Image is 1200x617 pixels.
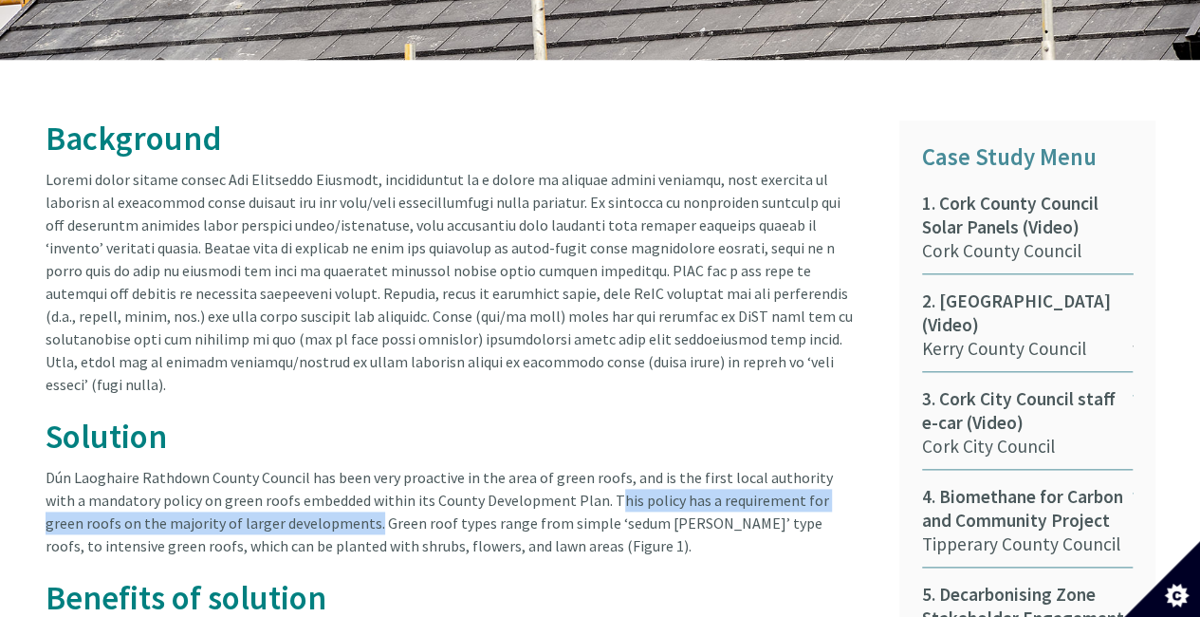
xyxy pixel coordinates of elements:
[922,387,1133,470] a: 3. Cork City Council staff e-car (Video)Cork City Council
[922,387,1133,435] span: 3. Cork City Council staff e-car (Video)
[922,485,1133,568] a: 4. Biomethane for Carbon and Community ProjectTipperary County Council
[922,192,1133,239] span: 1. Cork County Council Solar Panels (Video)
[46,415,167,458] span: Solution
[922,485,1133,533] span: 4. Biomethane for Carbon and Community Project
[922,290,1133,337] span: 2. [GEOGRAPHIC_DATA] (Video)
[46,117,222,159] span: Background
[922,139,1133,177] p: Case Study Menu
[922,290,1133,372] a: 2. [GEOGRAPHIC_DATA] (Video)Kerry County Council
[1124,541,1200,617] button: Set cookie preferences
[922,192,1133,274] a: 1. Cork County Council Solar Panels (Video)Cork County Council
